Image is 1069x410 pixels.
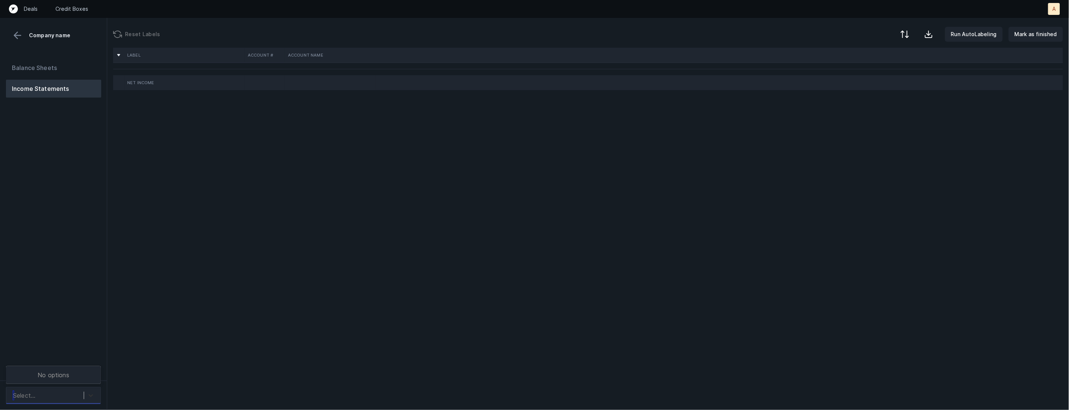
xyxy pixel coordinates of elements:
[245,48,285,63] th: Account #
[1009,27,1063,42] button: Mark as finished
[1015,30,1057,39] p: Mark as finished
[6,80,101,98] button: Income Statements
[13,391,35,400] div: Select...
[6,368,101,382] div: No options
[24,5,38,13] a: Deals
[951,30,997,39] p: Run AutoLabeling
[1048,3,1060,15] button: A
[285,48,376,63] th: Account Name
[6,30,101,41] div: Company name
[6,59,101,77] button: Balance Sheets
[55,5,88,13] a: Credit Boxes
[1053,5,1056,13] p: A
[945,27,1003,42] button: Run AutoLabeling
[124,75,245,90] td: Net Income
[124,48,245,63] th: Label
